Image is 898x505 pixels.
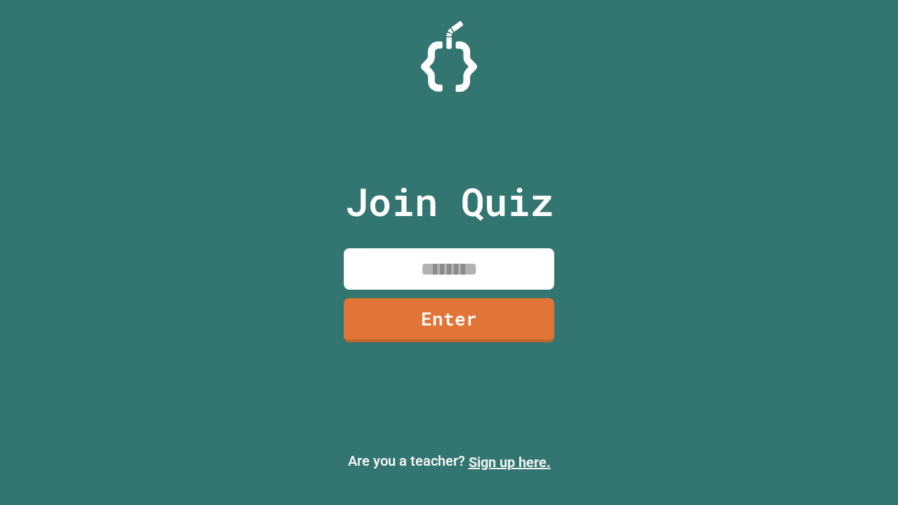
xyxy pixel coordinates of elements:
img: Logo.svg [421,21,477,92]
p: Join Quiz [345,173,554,231]
a: Enter [344,298,554,342]
a: Sign up here. [469,454,551,471]
iframe: chat widget [839,449,884,491]
p: Are you a teacher? [11,450,887,473]
iframe: chat widget [782,388,884,447]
